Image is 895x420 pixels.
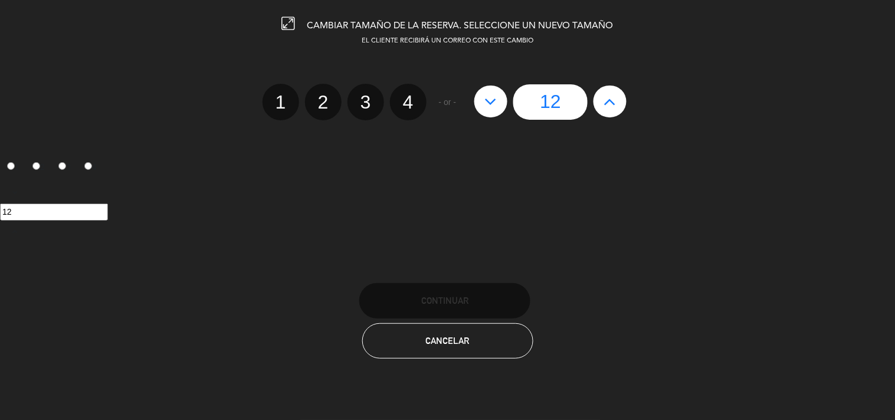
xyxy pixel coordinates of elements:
[359,283,530,319] button: Continuar
[58,162,66,170] input: 3
[26,157,52,178] label: 2
[32,162,40,170] input: 2
[362,323,533,359] button: Cancelar
[439,96,457,109] span: - or -
[390,84,427,120] label: 4
[307,21,614,31] span: CAMBIAR TAMAÑO DE LA RESERVA. SELECCIONE UN NUEVO TAMAÑO
[426,336,470,346] span: Cancelar
[84,162,92,170] input: 4
[77,157,103,178] label: 4
[305,84,342,120] label: 2
[362,38,533,44] span: EL CLIENTE RECIBIRÁ UN CORREO CON ESTE CAMBIO
[7,162,15,170] input: 1
[421,296,468,306] span: Continuar
[52,157,78,178] label: 3
[347,84,384,120] label: 3
[263,84,299,120] label: 1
